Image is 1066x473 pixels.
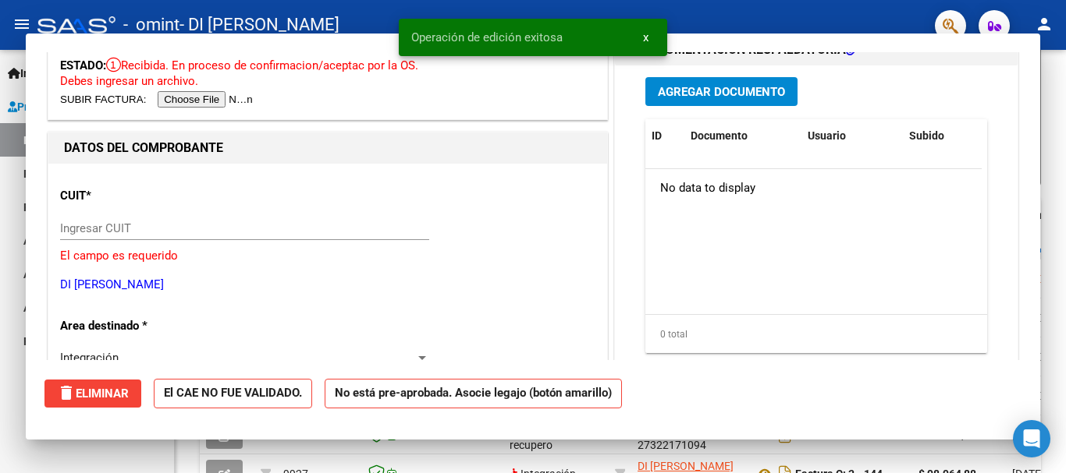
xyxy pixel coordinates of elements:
span: Recibida. En proceso de confirmacion/aceptac por la OS. [106,58,418,72]
span: Inicio [8,65,48,82]
button: Eliminar [44,379,141,408]
datatable-header-cell: Usuario [801,119,903,153]
p: DI [PERSON_NAME] [60,276,595,294]
strong: El CAE NO FUE VALIDADO. [154,379,312,409]
p: Debes ingresar un archivo. [60,72,595,90]
button: Agregar Documento [645,77,798,106]
datatable-header-cell: Documento [684,119,801,153]
p: El campo es requerido [60,247,595,265]
span: DI [PERSON_NAME] [638,460,734,472]
datatable-header-cell: ID [645,119,684,153]
mat-icon: delete [57,383,76,402]
button: x [631,23,661,51]
span: - DI [PERSON_NAME] [179,8,339,42]
div: DOCUMENTACIÓN RESPALDATORIA [615,65,1018,389]
strong: DATOS DEL COMPROBANTE [64,140,223,155]
span: - omint [123,8,179,42]
span: Agregar Documento [658,86,785,100]
div: 0 total [645,315,987,354]
span: Integración [60,351,119,365]
span: Prestadores / Proveedores [8,98,150,115]
mat-icon: menu [12,15,31,34]
span: x [643,30,648,44]
span: Eliminar [57,387,129,401]
p: Area destinado * [60,317,221,335]
mat-icon: person [1035,15,1054,34]
span: ESTADO: [60,58,106,72]
span: ID [652,129,662,142]
strong: No está pre-aprobada. Asocie legajo (botón amarillo) [325,379,622,409]
span: Operación de edición exitosa [411,30,563,45]
datatable-header-cell: Acción [981,119,1059,153]
span: Usuario [808,129,846,142]
div: No data to display [645,169,982,208]
span: Documento [691,129,748,142]
p: CUIT [60,187,221,205]
span: Subido [909,129,944,142]
div: Open Intercom Messenger [1013,420,1050,457]
datatable-header-cell: Subido [903,119,981,153]
strong: Factura C: 3 - 151 [795,429,883,441]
